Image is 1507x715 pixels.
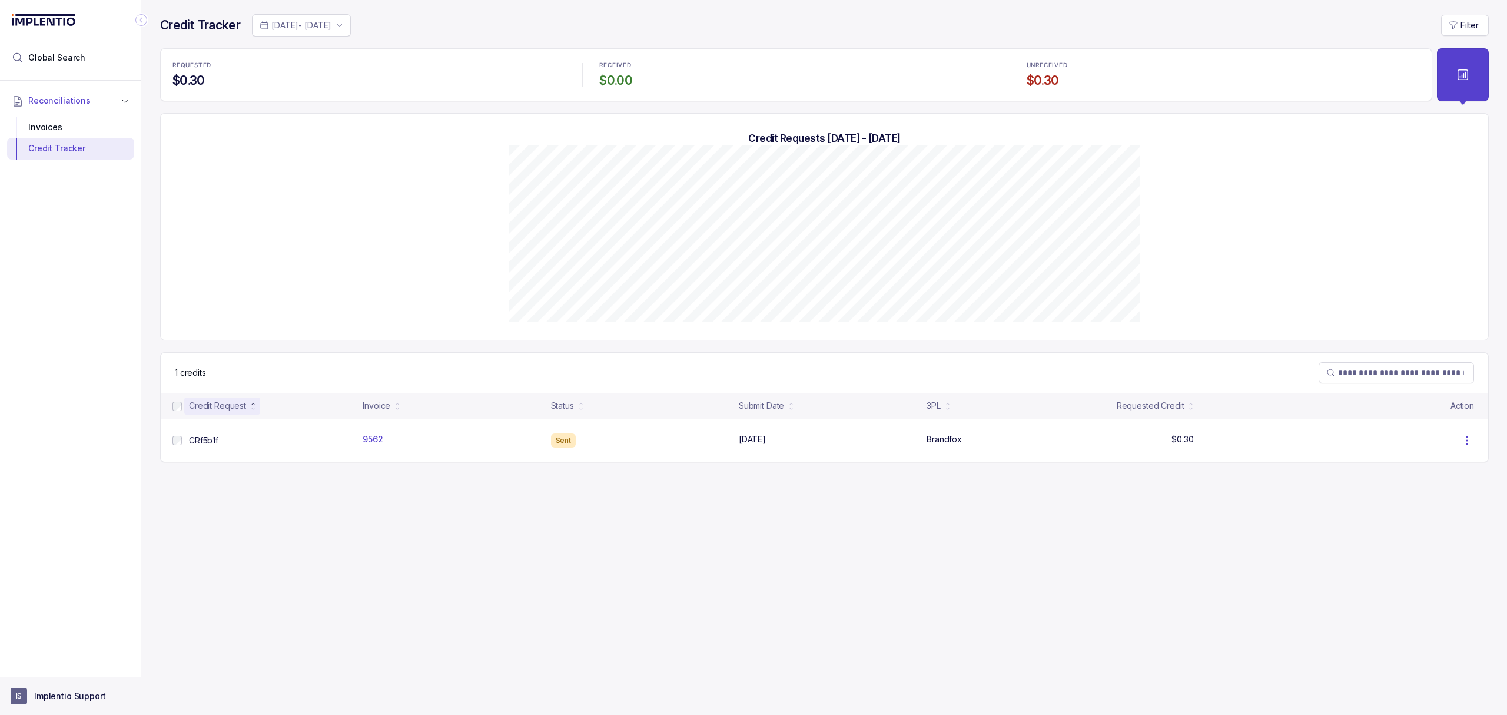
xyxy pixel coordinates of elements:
input: checkbox-checkbox-all [172,436,182,445]
div: Sent [551,433,576,448]
p: UNRECEIVED [1027,62,1068,69]
div: Reconciliations [7,114,134,162]
search: Table Search Bar [1319,362,1474,383]
button: Date Range Picker [252,14,351,37]
p: CRf5b1f [189,435,218,446]
div: Credit Request [189,400,246,412]
p: REQUESTED [172,62,211,69]
p: 1 credits [175,367,206,379]
p: Brandfox [927,433,962,445]
p: [DATE] [739,433,766,445]
input: checkbox-checkbox-all [172,402,182,411]
div: Requested Credit [1117,400,1184,412]
div: Invoices [16,117,125,138]
button: Reconciliations [7,88,134,114]
p: $0.30 [1171,433,1193,445]
ul: Statistic Highlights [160,48,1432,101]
nav: Table Control [161,353,1488,393]
li: Statistic REQUESTED [165,54,573,96]
p: Filter [1460,19,1479,31]
button: User initialsImplentio Support [11,688,131,704]
li: Statistic UNRECEIVED [1020,54,1427,96]
p: RECEIVED [599,62,631,69]
div: Status [551,400,574,412]
div: 3PL [927,400,941,412]
h5: Credit Requests [DATE] - [DATE] [180,132,1469,145]
p: 9562 [363,433,383,445]
li: Statistic RECEIVED [592,54,1000,96]
p: Implentio Support [34,690,106,702]
p: Action [1450,400,1474,412]
div: Credit Tracker [16,138,125,159]
span: Reconciliations [28,95,91,107]
p: [DATE] - [DATE] [271,19,331,31]
div: Collapse Icon [134,13,148,27]
div: Invoice [363,400,390,412]
h4: Credit Tracker [160,17,240,34]
span: User initials [11,688,27,704]
button: Filter [1441,15,1489,36]
h4: $0.00 [599,72,993,89]
div: Remaining page entries [175,367,206,379]
div: Submit Date [739,400,784,412]
search: Date Range Picker [260,19,331,31]
h4: $0.30 [172,72,566,89]
span: Global Search [28,52,85,64]
h4: $0.30 [1027,72,1420,89]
